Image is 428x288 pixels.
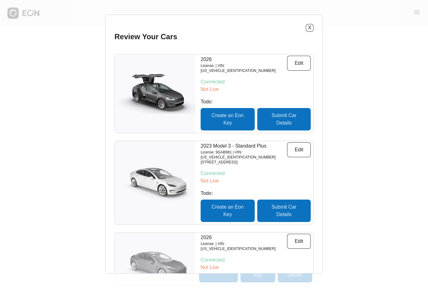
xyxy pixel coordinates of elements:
[287,234,311,248] button: Edit
[201,85,311,93] p: Not Live
[201,177,311,184] p: Not Live
[201,189,311,197] p: Todo:
[115,73,196,114] img: car
[201,241,287,251] p: License: | VIN: [US_VEHICLE_IDENTIFICATION_NUMBER]
[287,55,311,70] button: Edit
[201,78,311,85] p: Connected
[201,159,287,164] p: [STREET_ADDRESS]
[201,108,255,130] button: Create an Eon Key
[201,142,287,149] p: 2023 Model 3 - Standard Plus
[201,263,311,271] p: Not Live
[201,149,287,159] p: License: 9GAB981 | VIN: [US_VEHICLE_IDENTIFICATION_NUMBER]
[114,31,314,41] h2: Review Your Cars
[201,234,287,241] p: 2026
[257,199,311,222] button: Submit Car Details
[201,256,311,263] p: Connected
[257,108,311,130] button: Submit Car Details
[201,98,311,105] p: Todo:
[201,169,311,177] p: Connected
[201,63,287,73] p: License: | VIN: [US_VEHICLE_IDENTIFICATION_NUMBER]
[287,142,311,157] button: Edit
[115,162,196,203] img: car
[306,24,314,31] button: X
[201,55,287,63] p: 2026
[201,199,255,222] button: Create an Eon Key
